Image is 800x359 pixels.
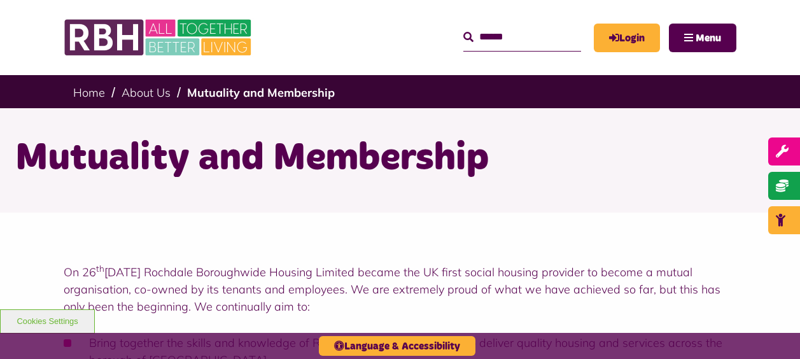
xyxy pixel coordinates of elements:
a: MyRBH [594,24,660,52]
img: RBH [64,13,255,62]
a: Mutuality and Membership [187,85,335,100]
button: Navigation [669,24,736,52]
sup: th [96,263,104,274]
p: On 26 [DATE] Rochdale Boroughwide Housing Limited became the UK first social housing provider to ... [64,264,736,315]
button: Language & Accessibility [319,336,475,356]
span: Menu [696,33,721,43]
iframe: Netcall Web Assistant for live chat [743,302,800,359]
a: About Us [122,85,171,100]
h1: Mutuality and Membership [15,134,785,183]
a: Home [73,85,105,100]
